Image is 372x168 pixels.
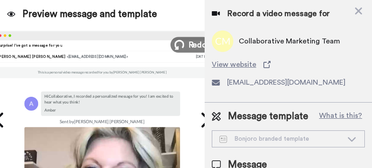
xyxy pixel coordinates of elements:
td: Sent by [PERSON_NAME] [PERSON_NAME] [24,116,180,127]
div: [DATE] [196,54,207,59]
div: Bonjoro branded template [219,134,343,143]
button: What is this? [316,110,365,123]
span: Message template [228,110,308,123]
span: View website [212,59,256,70]
a: View website [212,59,365,70]
span: [EMAIL_ADDRESS][DOMAIN_NAME] [227,77,346,88]
p: Hi Collaborative , I recorded a personalized message for you! I am excited to hear what you think! [44,94,177,105]
p: Amber [44,108,177,113]
p: This is a personal video message recorded for you by [PERSON_NAME] [PERSON_NAME] [38,70,166,75]
img: Message-temps.svg [219,136,227,143]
